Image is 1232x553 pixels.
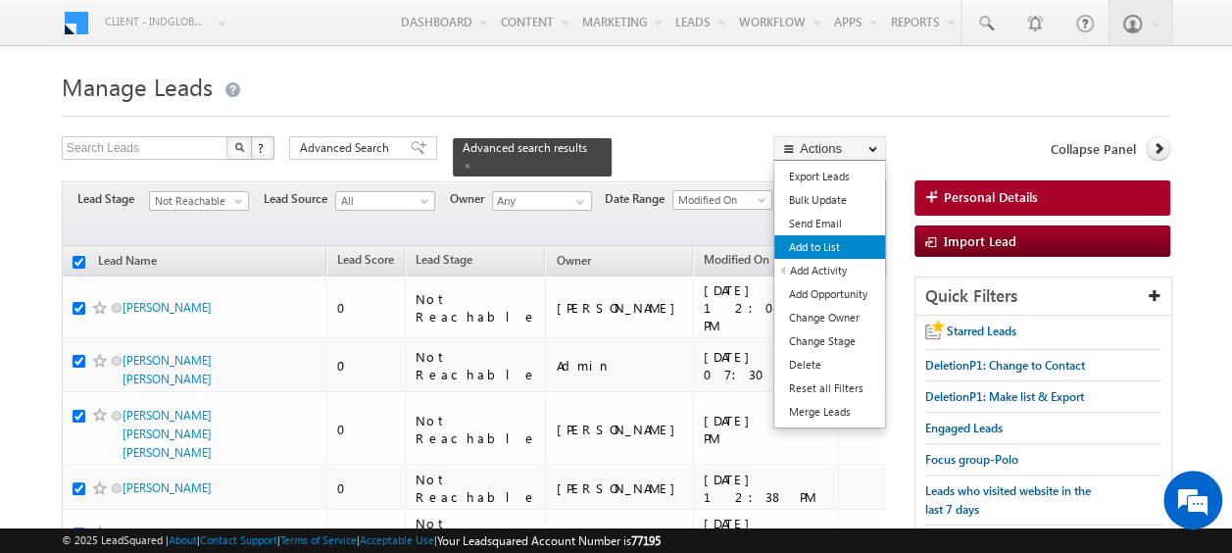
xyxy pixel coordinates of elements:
div: Minimize live chat window [321,10,369,57]
button: Actions [773,136,886,161]
div: 0 [337,357,396,375]
span: Starred Leads [947,324,1016,338]
span: Import Lead [944,232,1016,249]
div: [PERSON_NAME] [556,524,684,541]
a: [PERSON_NAME] [123,300,212,315]
span: Advanced Search [300,139,395,157]
a: [PERSON_NAME] [PERSON_NAME] [123,353,212,386]
span: Lead Source [264,190,335,208]
span: © 2025 LeadSquared | | | | | [62,531,661,550]
em: Start Chat [267,424,356,450]
span: Lead Stage [77,190,149,208]
span: Manage Leads [62,71,213,102]
div: [DATE] 04:06 PM [704,515,828,550]
div: Chat with us now [102,103,329,128]
span: Not Reachable [150,192,243,210]
div: Quick Filters [915,277,1171,316]
a: [PERSON_NAME] [123,480,212,495]
div: [DATE] 05:45 PM [704,412,828,447]
a: Delete [774,353,885,377]
span: DeletionP1: Make list & Export [925,389,1084,404]
span: ? [258,139,267,156]
div: Not Reachable [416,412,537,447]
a: [PERSON_NAME] [PERSON_NAME] [PERSON_NAME] [123,408,212,460]
input: Check all records [73,256,85,269]
a: Modified On [672,190,772,210]
span: Date Range [605,190,672,208]
span: Engaged Leads [925,421,1003,435]
a: About [169,533,197,546]
span: Leads who visited website in the last 7 days [925,483,1091,517]
div: [PERSON_NAME] [556,299,684,317]
a: [PERSON_NAME] [123,526,212,540]
span: Advanced search results [463,140,587,155]
div: Not Reachable [416,348,537,383]
a: All [335,191,435,211]
a: Show All Items [566,192,590,212]
span: Owner [450,190,492,208]
textarea: Type your message and hit 'Enter' [25,181,358,408]
span: Focus group-Polo [925,452,1018,467]
span: Collapse Panel [1051,140,1136,158]
span: Modified On [704,252,769,267]
div: Not Reachable [416,471,537,506]
div: [DATE] 12:38 PM [704,471,828,506]
a: Modified On [694,249,779,275]
span: Personal Details [944,188,1038,206]
a: Bulk Update [774,188,885,212]
span: Lead Score [337,252,394,267]
a: Change Owner [774,306,885,329]
span: Owner [556,253,590,268]
a: Add to List [774,235,885,259]
a: Change Stage [774,329,885,353]
span: Your Leadsquared Account Number is [437,533,661,548]
a: Contact Support [200,533,277,546]
div: [DATE] 12:01 PM [704,281,828,334]
div: [DATE] 07:30 PM [704,348,828,383]
img: d_60004797649_company_0_60004797649 [33,103,82,128]
div: 0 [337,479,396,497]
a: Send Email [774,212,885,235]
a: Add Opportunity [774,282,885,306]
span: Modified On [673,191,766,209]
span: Lead Stage [416,252,472,267]
input: Type to Search [492,191,592,211]
span: 77195 [631,533,661,548]
a: Acceptable Use [360,533,434,546]
a: Terms of Service [280,533,357,546]
img: Search [234,142,244,152]
button: ? [251,136,274,160]
a: Reset all Filters [774,377,885,400]
div: [PERSON_NAME] [556,421,684,438]
div: Not Reachable [416,290,537,326]
div: [PERSON_NAME] [556,479,684,497]
a: Export Leads [774,165,885,188]
div: 0 [337,524,396,541]
a: Personal Details [914,180,1170,216]
a: Lead Score [327,249,404,275]
a: Merge Leads [774,400,885,424]
div: 0 [337,421,396,438]
a: Lead Stage [406,249,482,275]
a: Not Reachable [149,191,249,211]
span: Client - indglobal2 (77195) [105,12,208,31]
a: Add Activity [775,259,885,282]
span: DeletionP1: Change to Contact [925,358,1085,373]
a: Lead Name [88,250,167,276]
div: Not Reachable [416,515,537,550]
span: All [336,192,429,210]
div: 0 [337,299,396,317]
div: Admin [556,357,684,375]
